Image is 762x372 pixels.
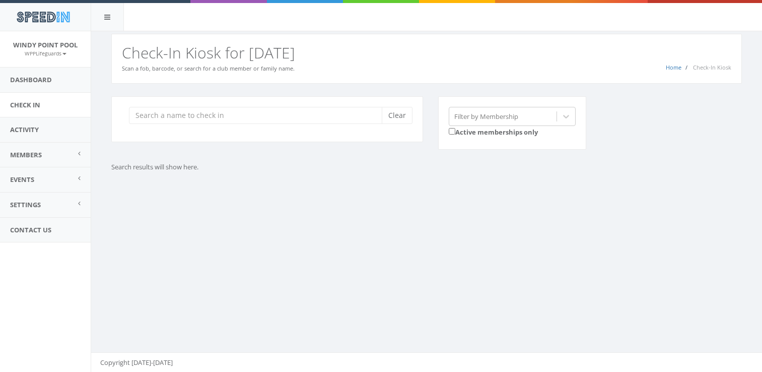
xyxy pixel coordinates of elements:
div: Filter by Membership [454,111,518,121]
small: Scan a fob, barcode, or search for a club member or family name. [122,65,295,72]
span: Check-In Kiosk [693,64,731,71]
a: WPPLifeguards [25,48,66,57]
h2: Check-In Kiosk for [DATE] [122,44,731,61]
img: speedin_logo.png [12,8,75,26]
span: Settings [10,200,41,209]
span: Contact Us [10,225,51,234]
a: Home [666,64,681,71]
span: Events [10,175,34,184]
input: Search a name to check in [129,107,389,124]
small: WPPLifeguards [25,50,66,57]
input: Active memberships only [449,128,455,135]
span: Members [10,150,42,159]
p: Search results will show here. [111,162,580,172]
label: Active memberships only [449,126,538,137]
span: Windy Point Pool [13,40,78,49]
button: Clear [382,107,412,124]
